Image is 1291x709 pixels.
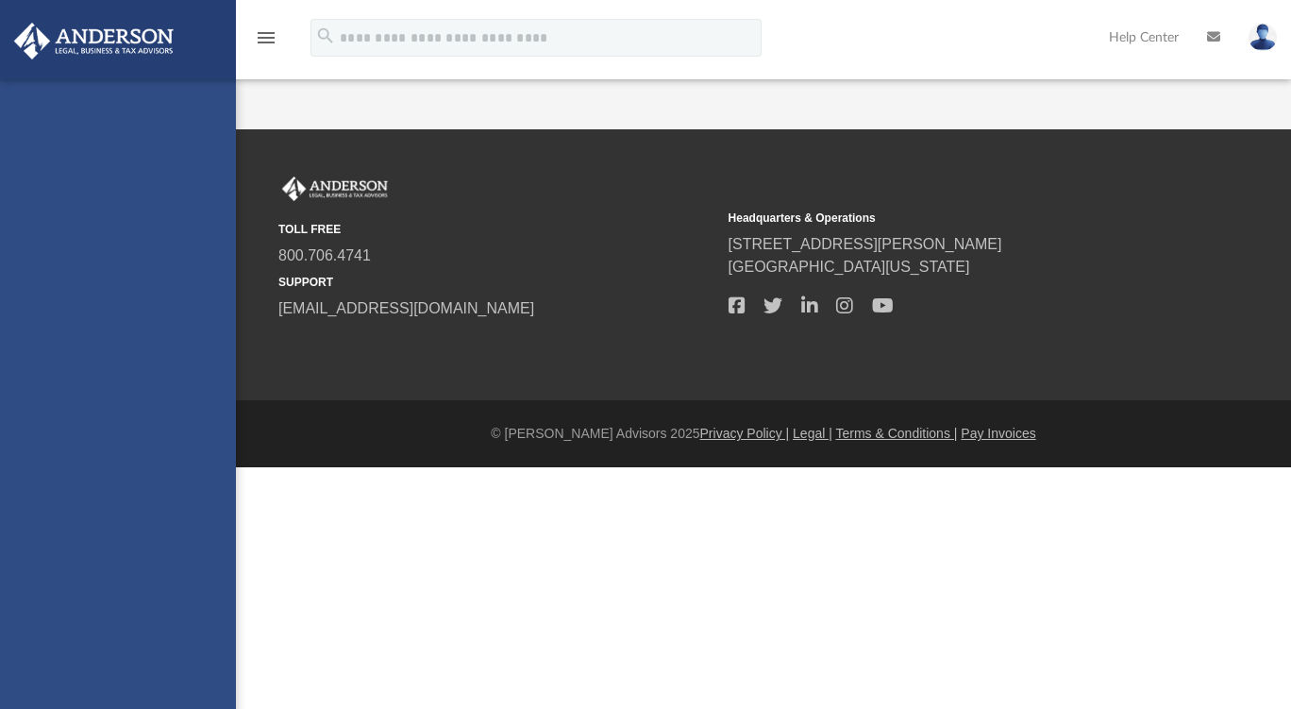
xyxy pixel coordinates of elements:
a: Pay Invoices [961,426,1035,441]
a: Terms & Conditions | [836,426,958,441]
img: Anderson Advisors Platinum Portal [8,23,179,59]
img: Anderson Advisors Platinum Portal [278,177,392,201]
a: 800.706.4741 [278,247,371,263]
div: © [PERSON_NAME] Advisors 2025 [236,424,1291,444]
small: TOLL FREE [278,221,715,238]
a: [GEOGRAPHIC_DATA][US_STATE] [729,259,970,275]
a: [STREET_ADDRESS][PERSON_NAME] [729,236,1002,252]
a: Privacy Policy | [700,426,790,441]
small: Headquarters & Operations [729,210,1165,227]
a: [EMAIL_ADDRESS][DOMAIN_NAME] [278,300,534,316]
i: search [315,25,336,46]
i: menu [255,26,277,49]
a: menu [255,36,277,49]
img: User Pic [1249,24,1277,51]
a: Legal | [793,426,832,441]
small: SUPPORT [278,274,715,291]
